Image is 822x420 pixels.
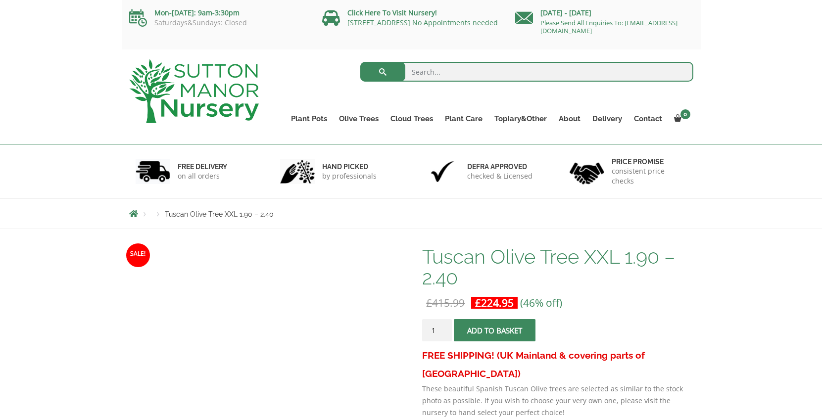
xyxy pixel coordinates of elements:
p: by professionals [322,171,377,181]
a: About [553,112,586,126]
span: Sale! [126,243,150,267]
span: Tuscan Olive Tree XXL 1.90 – 2.40 [165,210,274,218]
h6: hand picked [322,162,377,171]
input: Product quantity [422,319,452,341]
h6: FREE DELIVERY [178,162,227,171]
input: Search... [360,62,693,82]
img: logo [129,59,259,123]
a: Contact [628,112,668,126]
a: Plant Care [439,112,488,126]
a: Please Send All Enquiries To: [EMAIL_ADDRESS][DOMAIN_NAME] [540,18,677,35]
a: Click Here To Visit Nursery! [347,8,437,17]
span: £ [426,296,432,310]
a: Delivery [586,112,628,126]
bdi: 224.95 [475,296,514,310]
button: Add to basket [454,319,535,341]
img: 4.jpg [570,156,604,187]
a: 0 [668,112,693,126]
a: [STREET_ADDRESS] No Appointments needed [347,18,498,27]
a: Olive Trees [333,112,385,126]
h1: Tuscan Olive Tree XXL 1.90 – 2.40 [422,246,693,288]
span: (46% off) [520,296,562,310]
a: Plant Pots [285,112,333,126]
p: [DATE] - [DATE] [515,7,693,19]
h6: Price promise [612,157,687,166]
span: £ [475,296,481,310]
bdi: 415.99 [426,296,465,310]
nav: Breadcrumbs [129,210,693,218]
p: These beautiful Spanish Tuscan Olive trees are selected as similar to the stock photo as possible... [422,383,693,419]
img: 3.jpg [425,159,460,184]
p: on all orders [178,171,227,181]
a: Cloud Trees [385,112,439,126]
h6: Defra approved [467,162,532,171]
p: checked & Licensed [467,171,532,181]
a: Topiary&Other [488,112,553,126]
p: Saturdays&Sundays: Closed [129,19,307,27]
h3: FREE SHIPPING! (UK Mainland & covering parts of [GEOGRAPHIC_DATA]) [422,346,693,383]
img: 2.jpg [280,159,315,184]
img: 1.jpg [136,159,170,184]
p: Mon-[DATE]: 9am-3:30pm [129,7,307,19]
span: 0 [680,109,690,119]
p: consistent price checks [612,166,687,186]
